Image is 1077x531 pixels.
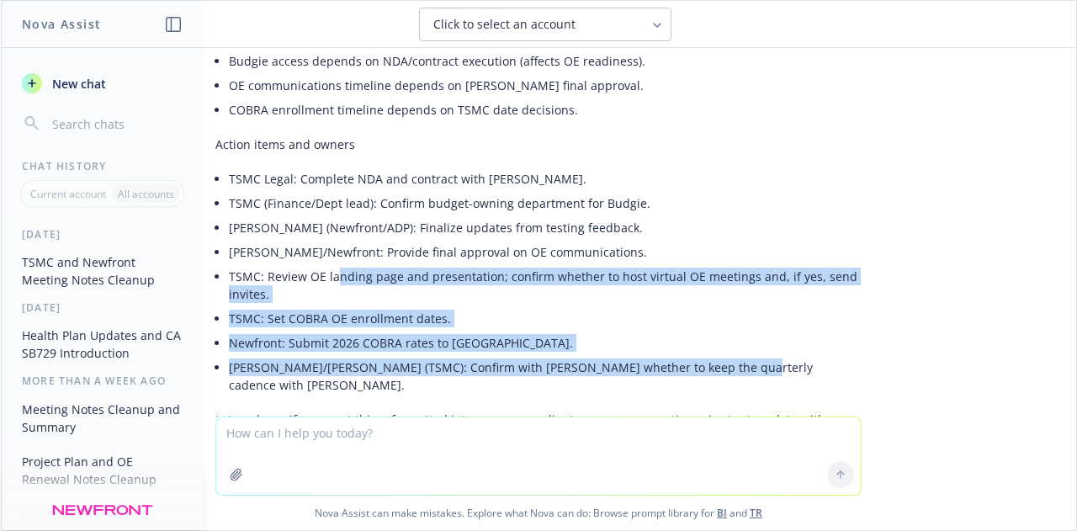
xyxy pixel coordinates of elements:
[229,215,862,240] li: [PERSON_NAME] (Newfront/ADP): Finalize updates from testing feedback.
[118,187,174,201] p: All accounts
[22,15,101,33] h1: Nova Assist
[229,306,862,331] li: TSMC: Set COBRA OE enrollment dates.
[2,159,203,173] div: Chat History
[229,49,862,73] li: Budgie access depends on NDA/contract execution (affects OE readiness).
[750,506,762,520] a: TR
[215,411,862,446] p: Let me know if you want this reformatted into a one-page client summary, a meeting-minutes templa...
[229,73,862,98] li: OE communications timeline depends on [PERSON_NAME] final approval.
[49,112,183,135] input: Search chats
[15,248,189,294] button: TSMC and Newfront Meeting Notes Cleanup
[2,227,203,242] div: [DATE]
[15,321,189,367] button: Health Plan Updates and CA SB729 Introduction
[229,355,862,397] li: [PERSON_NAME]/[PERSON_NAME] (TSMC): Confirm with [PERSON_NAME] whether to keep the quarterly cade...
[717,506,727,520] a: BI
[433,16,576,33] span: Click to select an account
[2,374,203,388] div: More than a week ago
[229,264,862,306] li: TSMC: Review OE landing page and presentation; confirm whether to host virtual OE meetings and, i...
[15,448,189,493] button: Project Plan and OE Renewal Notes Cleanup
[229,167,862,191] li: TSMC Legal: Complete NDA and contract with [PERSON_NAME].
[8,496,1069,530] span: Nova Assist can make mistakes. Explore what Nova can do: Browse prompt library for and
[30,187,106,201] p: Current account
[49,75,106,93] span: New chat
[229,191,862,215] li: TSMC (Finance/Dept lead): Confirm budget-owning department for Budgie.
[15,68,189,98] button: New chat
[2,300,203,315] div: [DATE]
[419,8,671,41] button: Click to select an account
[15,396,189,441] button: Meeting Notes Cleanup and Summary
[229,98,862,122] li: COBRA enrollment timeline depends on TSMC date decisions.
[229,240,862,264] li: [PERSON_NAME]/Newfront: Provide final approval on OE communications.
[215,135,862,153] p: Action items and owners
[229,331,862,355] li: Newfront: Submit 2026 COBRA rates to [GEOGRAPHIC_DATA].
